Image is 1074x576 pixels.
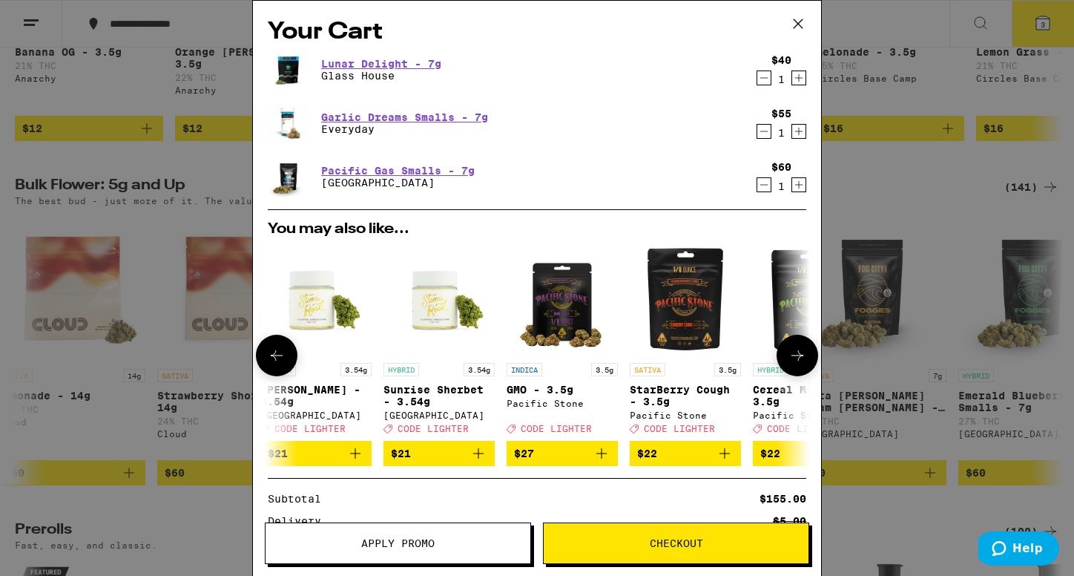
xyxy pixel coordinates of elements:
div: 1 [771,73,791,85]
img: Stone Road - Sunrise Sherbet - 3.54g [383,244,495,356]
div: Pacific Stone [753,410,864,420]
p: Everyday [321,123,488,135]
p: 3.5g [591,363,618,376]
button: Increment [791,124,806,139]
p: INDICA [507,363,542,376]
span: CODE LIGHTER [274,424,346,433]
h2: Your Cart [268,16,806,49]
p: Cereal Milk - 3.5g [753,384,864,408]
span: CODE LIGHTER [521,424,592,433]
p: 3.54g [464,363,495,376]
a: Open page for Sunrise Sherbet - 3.54g from Stone Road [383,244,495,441]
p: Glass House [321,70,441,82]
div: $155.00 [760,494,806,504]
span: CODE LIGHTER [644,424,715,433]
span: $22 [637,448,657,459]
p: [GEOGRAPHIC_DATA] [321,177,475,189]
p: SATIVA [630,363,665,376]
p: HYBRID [753,363,788,376]
img: Pacific Stone - GMO - 3.5g [507,244,618,356]
h2: You may also like... [268,222,806,237]
div: [GEOGRAPHIC_DATA] [260,410,372,420]
div: $55 [771,108,791,120]
span: Apply Promo [361,538,435,549]
img: Fog City Farms - Pacific Gas Smalls - 7g [268,156,309,197]
p: StarBerry Cough - 3.5g [630,384,741,408]
img: Everyday - Garlic Dreams Smalls - 7g [268,102,309,144]
div: $5.00 [773,516,806,526]
p: GMO - 3.5g [507,384,618,396]
button: Apply Promo [265,523,531,564]
img: Pacific Stone - StarBerry Cough - 3.5g [630,244,741,356]
p: [PERSON_NAME] - 3.54g [260,384,372,408]
span: Checkout [650,538,703,549]
a: Open page for StarBerry Cough - 3.5g from Pacific Stone [630,244,741,441]
a: Open page for GMO - 3.5g from Pacific Stone [507,244,618,441]
button: Checkout [543,523,809,564]
button: Increment [791,71,806,85]
iframe: Opens a widget where you can find more information [978,531,1059,569]
span: $22 [760,448,780,459]
button: Decrement [757,124,771,139]
button: Add to bag [630,441,741,466]
a: Lunar Delight - 7g [321,58,441,70]
div: 1 [771,127,791,139]
p: 3.54g [340,363,372,376]
button: Add to bag [753,441,864,466]
div: Delivery [268,516,332,526]
div: 1 [771,180,791,192]
div: Pacific Stone [630,410,741,420]
p: Sunrise Sherbet - 3.54g [383,384,495,408]
button: Increment [791,177,806,192]
span: $21 [268,448,288,459]
button: Add to bag [260,441,372,466]
span: $21 [391,448,411,459]
button: Add to bag [507,441,618,466]
img: Stone Road - Lemon Jack - 3.54g [260,244,372,356]
a: Open page for Lemon Jack - 3.54g from Stone Road [260,244,372,441]
span: $27 [514,448,534,459]
button: Add to bag [383,441,495,466]
p: 3.5g [714,363,741,376]
div: Subtotal [268,494,332,504]
img: Pacific Stone - Cereal Milk - 3.5g [753,244,864,356]
p: HYBRID [383,363,419,376]
a: Pacific Gas Smalls - 7g [321,165,475,177]
a: Garlic Dreams Smalls - 7g [321,111,488,123]
span: CODE LIGHTER [398,424,469,433]
img: Glass House - Lunar Delight - 7g [268,49,309,91]
span: CODE LIGHTER [767,424,838,433]
a: Open page for Cereal Milk - 3.5g from Pacific Stone [753,244,864,441]
div: [GEOGRAPHIC_DATA] [383,410,495,420]
button: Decrement [757,71,771,85]
div: $40 [771,54,791,66]
button: Decrement [757,177,771,192]
div: $60 [771,161,791,173]
div: Pacific Stone [507,399,618,408]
